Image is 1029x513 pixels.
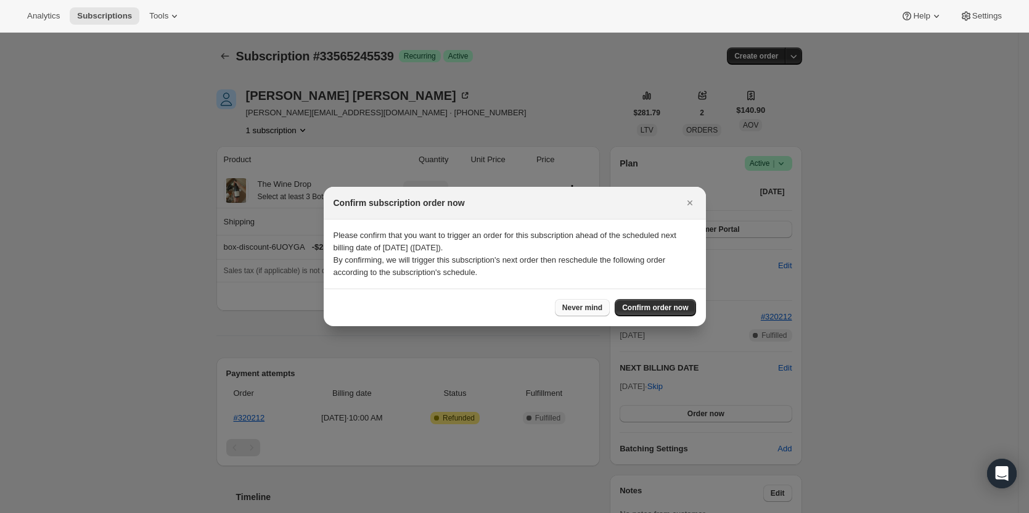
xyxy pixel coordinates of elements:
[149,11,168,21] span: Tools
[20,7,67,25] button: Analytics
[615,299,695,316] button: Confirm order now
[972,11,1002,21] span: Settings
[70,7,139,25] button: Subscriptions
[334,197,465,209] h2: Confirm subscription order now
[953,7,1009,25] button: Settings
[622,303,688,313] span: Confirm order now
[987,459,1017,488] div: Open Intercom Messenger
[142,7,188,25] button: Tools
[681,194,699,211] button: Close
[913,11,930,21] span: Help
[77,11,132,21] span: Subscriptions
[893,7,949,25] button: Help
[334,254,696,279] p: By confirming, we will trigger this subscription's next order then reschedule the following order...
[562,303,602,313] span: Never mind
[27,11,60,21] span: Analytics
[555,299,610,316] button: Never mind
[334,229,696,254] p: Please confirm that you want to trigger an order for this subscription ahead of the scheduled nex...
